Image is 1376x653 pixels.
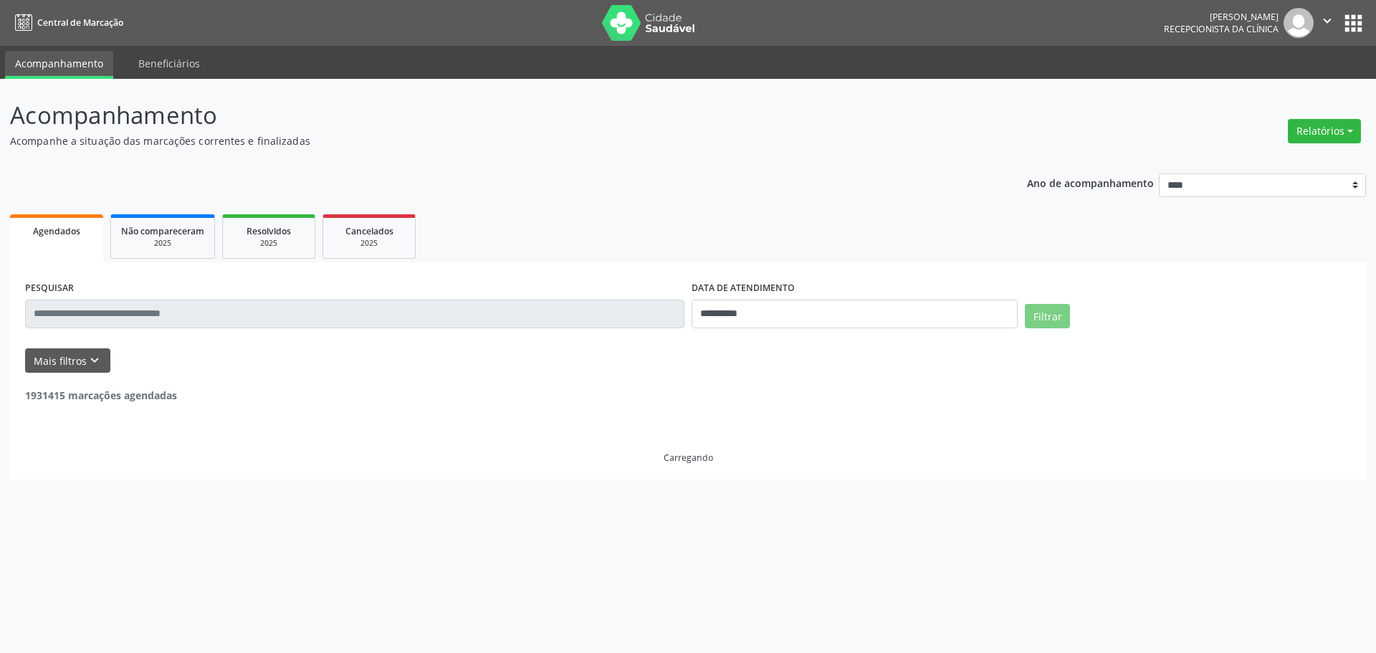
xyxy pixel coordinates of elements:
button: apps [1341,11,1366,36]
div: 2025 [333,238,405,249]
span: Não compareceram [121,225,204,237]
a: Central de Marcação [10,11,123,34]
a: Beneficiários [128,51,210,76]
div: Carregando [664,452,713,464]
label: PESQUISAR [25,277,74,300]
span: Central de Marcação [37,16,123,29]
strong: 1931415 marcações agendadas [25,389,177,402]
a: Acompanhamento [5,51,113,79]
span: Recepcionista da clínica [1164,23,1279,35]
div: [PERSON_NAME] [1164,11,1279,23]
p: Ano de acompanhamento [1027,173,1154,191]
p: Acompanhamento [10,97,959,133]
button: Filtrar [1025,304,1070,328]
img: img [1284,8,1314,38]
p: Acompanhe a situação das marcações correntes e finalizadas [10,133,959,148]
i: keyboard_arrow_down [87,353,102,368]
div: 2025 [233,238,305,249]
button: Mais filtroskeyboard_arrow_down [25,348,110,373]
button: Relatórios [1288,119,1361,143]
div: 2025 [121,238,204,249]
label: DATA DE ATENDIMENTO [692,277,795,300]
span: Cancelados [345,225,393,237]
i:  [1319,13,1335,29]
span: Agendados [33,225,80,237]
button:  [1314,8,1341,38]
span: Resolvidos [247,225,291,237]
